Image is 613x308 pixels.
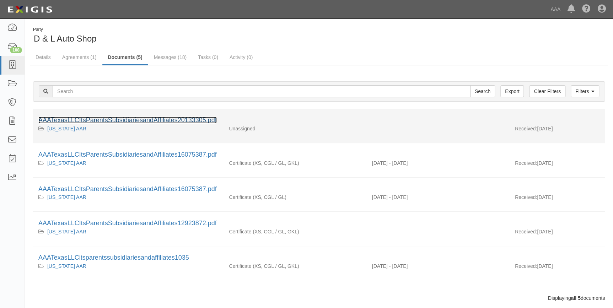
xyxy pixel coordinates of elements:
[510,228,605,239] div: [DATE]
[47,194,86,200] a: [US_STATE] AAR
[10,47,22,53] div: 108
[193,50,224,64] a: Tasks (0)
[470,85,495,97] input: Search
[149,50,192,64] a: Messages (18)
[57,50,102,64] a: Agreements (1)
[38,150,599,160] div: AAATexasLLCItsParentsSubsidiariesandAffiliates16075387.pdf
[47,263,86,269] a: [US_STATE] AAR
[38,219,599,228] div: AAATexasLLCItsParentsSubsidiariesandAffiliates12923872.pdf
[515,228,537,235] p: Received:
[30,50,56,64] a: Details
[47,160,86,166] a: [US_STATE] AAR
[38,185,217,193] a: AAATexasLLCItsParentsSubsidiariesandAffiliates16075387.pdf
[510,194,605,204] div: [DATE]
[38,116,599,125] div: AAATexasLLCItsParentsSubsidiariesandAffiliates20133305.pdf
[510,125,605,136] div: [DATE]
[224,125,366,132] div: Unassigned
[367,263,510,270] div: Effective 10/01/2022 - Expiration 10/01/2023
[30,27,314,45] div: D & L Auto Shop
[367,160,510,167] div: Effective 10/01/2024 - Expiration 10/01/2025
[38,151,217,158] a: AAATexasLLCItsParentsSubsidiariesandAffiliates16075387.pdf
[224,160,366,167] div: Excess/Umbrella Liability Commercial General Liability / Garage Liability Garage Keepers Liability
[38,254,189,261] a: AAATexasLLCitsparentssubsidiariesandaffiliates1035
[34,34,97,43] span: D & L Auto Shop
[547,2,564,16] a: AAA
[529,85,565,97] a: Clear Filters
[515,125,537,132] p: Received:
[38,194,218,201] div: Texas AAR
[224,194,366,201] div: Excess/Umbrella Liability Commercial General Liability / Garage Liability
[515,160,537,167] p: Received:
[571,295,580,301] b: all 5
[367,194,510,201] div: Effective 10/01/2024 - Expiration 10/01/2025
[582,5,591,13] i: Help Center - Complianz
[47,126,86,131] a: [US_STATE] AAR
[33,27,97,33] div: Party
[47,229,86,234] a: [US_STATE] AAR
[38,117,217,124] a: AAATexasLLCItsParentsSubsidiariesandAffiliates20133305.pdf
[510,263,605,273] div: [DATE]
[224,228,366,235] div: Excess/Umbrella Liability Commercial General Liability / Garage Liability Garage Keepers Liability
[224,50,258,64] a: Activity (0)
[38,125,218,132] div: Texas AAR
[38,185,599,194] div: AAATexasLLCItsParentsSubsidiariesandAffiliates16075387.pdf
[224,263,366,270] div: Excess/Umbrella Liability Commercial General Liability / Garage Liability Garage Keepers Liability
[28,295,610,302] div: Displaying documents
[5,3,54,16] img: logo-5460c22ac91f19d4615b14bd174203de0afe785f0fc80cf4dbbc73dc1793850b.png
[38,263,218,270] div: Texas AAR
[500,85,524,97] a: Export
[510,160,605,170] div: [DATE]
[38,253,599,263] div: AAATexasLLCitsparentssubsidiariesandaffiliates1035
[38,160,218,167] div: Texas AAR
[515,194,537,201] p: Received:
[38,220,217,227] a: AAATexasLLCItsParentsSubsidiariesandAffiliates12923872.pdf
[102,50,147,65] a: Documents (5)
[515,263,537,270] p: Received:
[53,85,470,97] input: Search
[571,85,599,97] a: Filters
[38,228,218,235] div: Texas AAR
